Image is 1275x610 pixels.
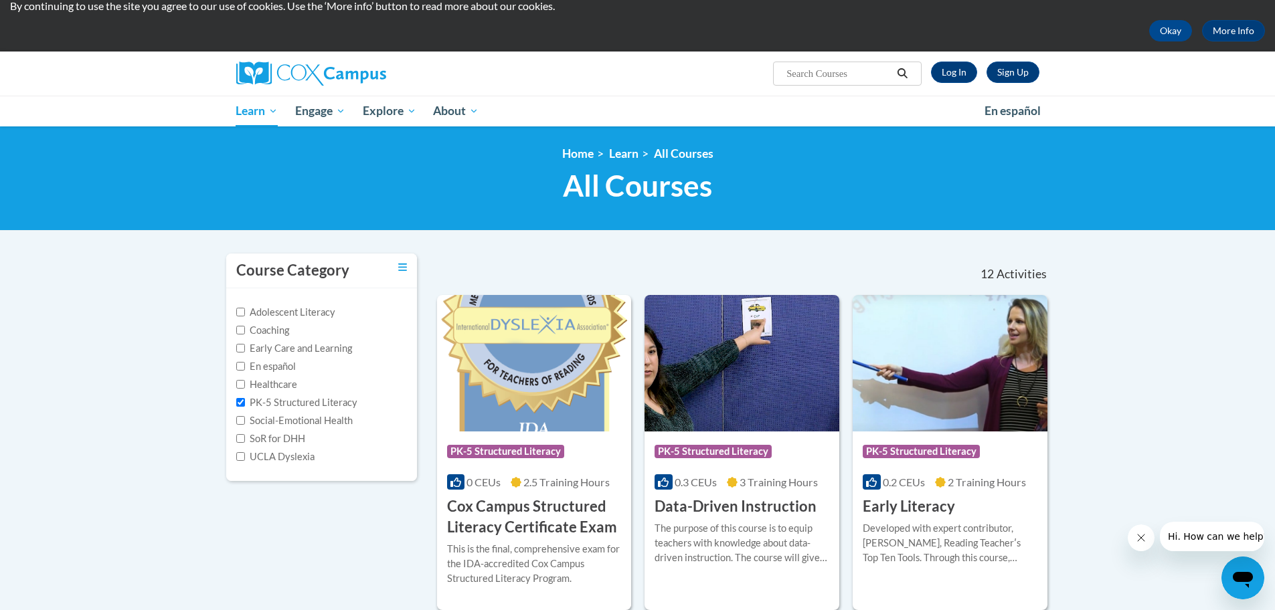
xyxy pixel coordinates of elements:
[236,344,245,352] input: Checkbox for Options
[216,96,1059,126] div: Main menu
[236,260,349,281] h3: Course Category
[675,476,717,488] span: 0.3 CEUs
[437,295,632,609] a: Course LogoPK-5 Structured Literacy0 CEUs2.5 Training Hours Cox Campus Structured Literacy Certif...
[740,476,818,488] span: 3 Training Hours
[892,66,912,82] button: Search
[236,413,353,428] label: Social-Emotional Health
[236,395,357,410] label: PK-5 Structured Literacy
[1128,524,1155,551] iframe: Close message
[645,295,839,431] img: Course Logo
[236,434,245,443] input: Checkbox for Options
[236,398,245,407] input: Checkbox for Options
[236,362,245,371] input: Checkbox for Options
[236,377,297,392] label: Healthcare
[785,66,892,82] input: Search Courses
[236,380,245,389] input: Checkbox for Options
[645,295,839,609] a: Course LogoPK-5 Structured Literacy0.3 CEUs3 Training Hours Data-Driven InstructionThe purpose of...
[985,104,1041,118] span: En español
[236,326,245,334] input: Checkbox for Options
[948,476,1026,488] span: 2 Training Hours
[654,146,713,161] a: All Courses
[433,103,479,119] span: About
[236,452,245,461] input: Checkbox for Options
[863,521,1037,565] div: Developed with expert contributor, [PERSON_NAME], Reading Teacherʹs Top Ten Tools. Through this c...
[609,146,639,161] a: Learn
[931,62,977,83] a: Log In
[981,267,994,282] span: 12
[8,9,108,20] span: Hi. How can we help?
[655,496,817,517] h3: Data-Driven Instruction
[236,416,245,425] input: Checkbox for Options
[295,103,345,119] span: Engage
[863,445,980,458] span: PK-5 Structured Literacy
[1202,20,1265,41] a: More Info
[363,103,416,119] span: Explore
[447,496,622,538] h3: Cox Campus Structured Literacy Certificate Exam
[286,96,354,126] a: Engage
[1149,20,1192,41] button: Okay
[655,521,829,565] div: The purpose of this course is to equip teachers with knowledge about data-driven instruction. The...
[437,295,632,431] img: Course Logo
[236,449,315,464] label: UCLA Dyslexia
[997,267,1047,282] span: Activities
[853,295,1047,431] img: Course Logo
[655,445,772,458] span: PK-5 Structured Literacy
[236,359,296,374] label: En español
[853,295,1047,609] a: Course LogoPK-5 Structured Literacy0.2 CEUs2 Training Hours Early LiteracyDeveloped with expert c...
[1160,522,1264,551] iframe: Message from company
[398,260,407,275] a: Toggle collapse
[228,96,287,126] a: Learn
[236,308,245,316] input: Checkbox for Options
[236,103,278,119] span: Learn
[863,496,955,517] h3: Early Literacy
[883,476,925,488] span: 0.2 CEUs
[562,146,594,161] a: Home
[236,62,386,86] img: Cox Campus
[447,445,564,458] span: PK-5 Structured Literacy
[354,96,425,126] a: Explore
[976,97,1049,125] a: En español
[1221,556,1264,599] iframe: Button to launch messaging window
[466,476,501,488] span: 0 CEUs
[523,476,610,488] span: 2.5 Training Hours
[236,341,352,356] label: Early Care and Learning
[236,431,305,446] label: SoR for DHH
[424,96,487,126] a: About
[563,168,712,203] span: All Courses
[236,323,289,338] label: Coaching
[236,62,491,86] a: Cox Campus
[447,542,622,586] div: This is the final, comprehensive exam for the IDA-accredited Cox Campus Structured Literacy Program.
[236,305,335,320] label: Adolescent Literacy
[987,62,1039,83] a: Register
